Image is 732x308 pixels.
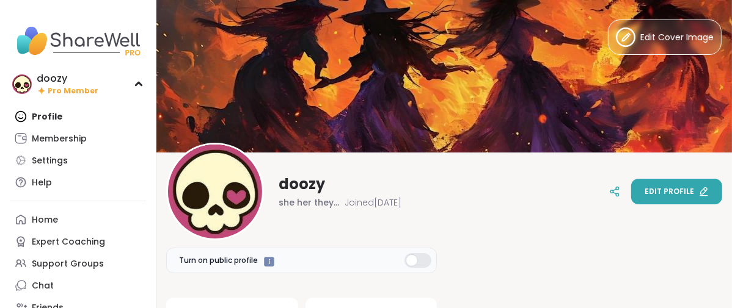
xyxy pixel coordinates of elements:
span: doozy [279,174,325,194]
div: Chat [32,280,54,292]
a: Membership [10,127,146,149]
a: Support Groups [10,252,146,274]
a: Home [10,209,146,231]
div: Help [32,177,52,189]
div: Support Groups [32,258,104,270]
div: Settings [32,155,68,167]
div: Home [32,214,58,226]
span: Turn on public profile [179,255,258,266]
button: Edit Cover Image [608,20,722,55]
img: doozy [12,74,32,94]
span: Edit Cover Image [640,31,714,44]
img: ShareWell Nav Logo [10,20,146,62]
a: Help [10,171,146,193]
a: Expert Coaching [10,231,146,252]
div: doozy [37,72,98,85]
iframe: Spotlight [264,257,274,267]
button: Edit profile [631,179,722,204]
img: doozy [168,145,262,238]
div: Expert Coaching [32,236,105,248]
span: Edit profile [645,186,694,197]
span: she her they them [279,196,340,209]
span: Pro Member [48,86,98,96]
div: Membership [32,133,87,145]
a: Settings [10,149,146,171]
a: Chat [10,274,146,296]
span: Joined [DATE] [345,196,401,209]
